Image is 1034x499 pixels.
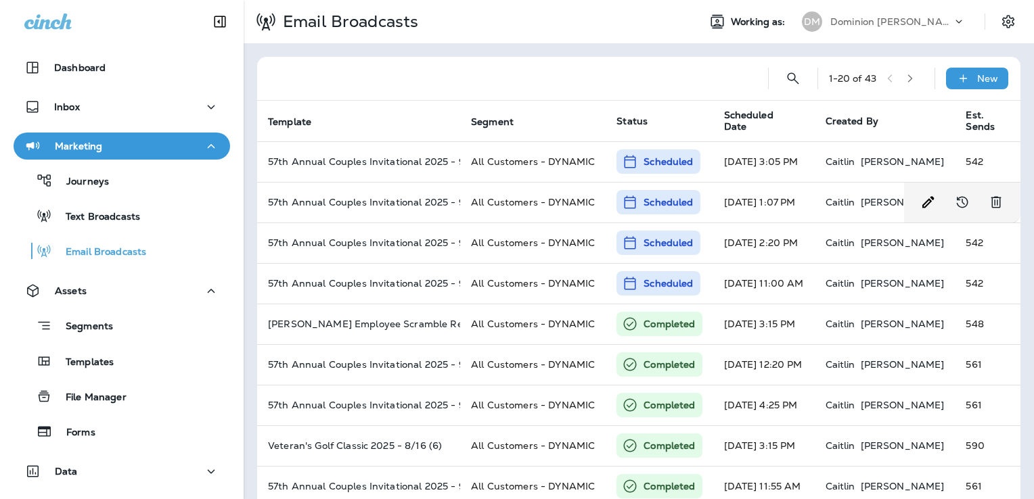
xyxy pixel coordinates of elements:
p: Dashboard [54,62,106,73]
button: Assets [14,277,230,304]
p: Email Broadcasts [277,11,418,32]
p: Caitlin [826,400,855,410]
button: Marketing [14,133,230,160]
td: [DATE] 2:20 PM [713,222,815,263]
p: Inbox [54,101,80,112]
span: Scheduled Date [724,110,792,133]
span: All Customers - DYNAMIC [471,480,595,492]
p: Scheduled [644,277,693,290]
p: Caitlin [826,237,855,248]
span: Status [616,115,648,127]
p: [PERSON_NAME] [861,481,945,492]
p: 57th Annual Couples Invitational 2025 - 9/19-9/21 LAST CHANCE (4) [268,156,449,167]
span: Template [268,116,329,128]
p: Caitlin [826,318,855,329]
p: [PERSON_NAME] [861,197,945,208]
button: Text Broadcasts [14,201,230,230]
td: 561 [955,385,1018,425]
span: Scheduled Date [724,110,809,133]
p: Email Broadcasts [52,246,146,259]
p: Templates [52,356,114,369]
button: Templates [14,347,230,375]
p: Completed [644,317,695,331]
button: Data [14,458,230,485]
button: Dashboard [14,54,230,81]
td: 561 [955,344,1018,385]
p: Segments [52,320,113,334]
button: Search Email Broadcasts [780,65,807,92]
button: Segments [14,311,230,340]
td: [DATE] 3:05 PM [713,141,815,182]
span: All Customers - DYNAMIC [471,156,595,168]
button: File Manager [14,382,230,410]
td: [DATE] 3:15 PM [713,425,815,466]
td: 542 [955,222,1018,263]
p: Caitlin [826,156,855,167]
span: All Customers - DYNAMIC [471,399,595,411]
p: Completed [644,398,695,412]
p: Scheduled [644,236,693,249]
span: All Customers - DYNAMIC [471,277,595,289]
span: All Customers - DYNAMIC [471,237,595,249]
span: All Customers - DYNAMIC [471,358,595,371]
button: Collapse Sidebar [201,8,239,35]
p: Marketing [55,141,102,151]
td: 542 [955,141,1018,182]
button: Settings [996,9,1020,34]
span: Created By [826,115,878,127]
span: All Customers - DYNAMIC [471,196,595,208]
td: [DATE] 4:25 PM [713,385,815,425]
td: 542 [955,263,1018,304]
button: Email Broadcasts [14,237,230,265]
button: Delete Broadcast [983,189,1010,216]
p: Vaagen's Employee Scramble Results 2025 - 8/9 [268,318,449,329]
p: [PERSON_NAME] [861,359,945,370]
button: View Changelog [949,189,976,216]
p: Caitlin [826,197,855,208]
p: Data [55,466,78,477]
td: [DATE] 11:00 AM [713,263,815,304]
p: [PERSON_NAME] [861,237,945,248]
span: Segment [471,116,514,128]
p: 57th Annual Couples Invitational 2025 - 9/19-9/21 LAST CHANCE [268,278,449,289]
p: Caitlin [826,278,855,289]
p: Scheduled [644,155,693,168]
p: Completed [644,358,695,371]
p: Caitlin [826,359,855,370]
td: [DATE] 1:07 PM [713,182,815,222]
p: [PERSON_NAME] [861,156,945,167]
p: Completed [644,439,695,452]
p: [PERSON_NAME] [861,318,945,329]
p: Caitlin [826,481,855,492]
p: Forms [53,427,95,439]
p: Veteran's Golf Classic 2025 - 8/16 (6) [268,440,449,451]
p: 57th Annual Couples Invitational 2025 - 9/19-9/21 AUG. (2) [268,481,449,492]
p: New [977,73,998,84]
p: Journeys [53,176,109,189]
td: [DATE] 12:20 PM [713,344,815,385]
button: Forms [14,417,230,446]
p: 57th Annual Couples Invitational 2025 - 9/19-9/21 LAST CHANCE (3) [268,197,449,208]
p: Scheduled [644,195,693,209]
p: [PERSON_NAME] [861,400,945,410]
button: Edit Broadcast [915,189,942,216]
p: 57th Annual Couples Invitational 2025 - 9/19-9/21 AUG. (4) [268,359,449,370]
span: Est. Sends [966,110,995,133]
td: 548 [955,304,1018,344]
p: Text Broadcasts [52,211,140,224]
span: Segment [471,116,531,128]
div: DM [802,11,822,32]
div: 1 - 20 of 43 [829,73,876,84]
span: Working as: [731,16,788,28]
p: [PERSON_NAME] [861,278,945,289]
button: Journeys [14,166,230,195]
span: Template [268,116,311,128]
p: File Manager [52,391,127,404]
td: [DATE] 3:15 PM [713,304,815,344]
p: 57th Annual Couples Invitational 2025 - 9/19-9/21 LAST CHANCE (2) [268,237,449,248]
span: All Customers - DYNAMIC [471,318,595,330]
span: All Customers - DYNAMIC [471,439,595,452]
p: [PERSON_NAME] [861,440,945,451]
span: Est. Sends [966,110,1012,133]
p: Dominion [PERSON_NAME] [830,16,952,27]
